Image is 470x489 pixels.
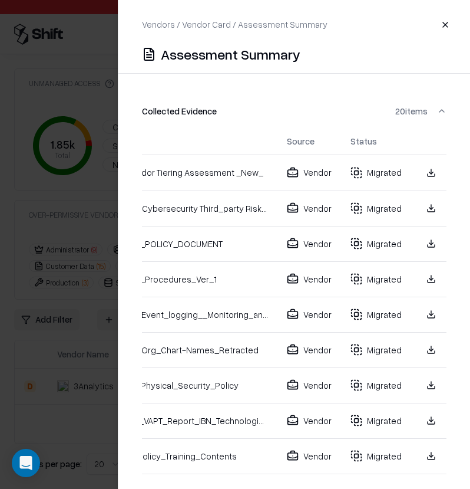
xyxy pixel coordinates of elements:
div: Assessment Summary [161,45,300,64]
div: Migrated [350,415,402,427]
div: Migrated [350,309,402,321]
div: Vendor [287,379,332,392]
button: API_VAPT_Report_IBN_Technologies_Ltd_and_3analytics_India_Pvt_Ltd_Sep2024_Ver1 [127,415,268,427]
button: Vendor Tiering Assessment _New_ [127,166,263,179]
div: 20 items [380,105,428,117]
button: 3A_Org_Chart-Names_Retracted [127,344,259,356]
div: Vendor [287,415,332,427]
div: Migrated [350,202,402,215]
div: Migrated [350,450,402,462]
button: Collected Evidence20items [142,96,447,127]
div: Vendor [287,238,332,250]
div: Migrated [350,344,402,356]
button: IT_Policy_Training_Contents [127,450,237,462]
button: 35_Physical_Security_Policy [127,379,239,392]
div: Migrated [350,379,402,392]
div: Collected Evidence [142,105,217,117]
button: IMS_Procedures_Ver_1 [127,273,217,285]
div: Vendor [287,450,332,462]
div: Status [350,135,377,147]
button: 05_Event_logging__Monitoring_and_Auditing_Policy [127,309,268,321]
div: Source [287,135,315,147]
div: Vendor [287,166,332,179]
button: IMS_POLICY_DOCUMENT [127,238,223,250]
button: B_L Cybersecurity Third_party Risk Assessment 03_2024 [127,202,268,215]
div: Vendor [287,309,332,321]
div: Vendor [287,344,332,356]
div: Migrated [350,166,402,179]
div: Migrated [350,273,402,285]
p: Vendors / Vendor Card / Assessment Summary [142,18,327,31]
div: Vendor [287,273,332,285]
div: Vendor [287,202,332,215]
div: Migrated [350,238,402,250]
